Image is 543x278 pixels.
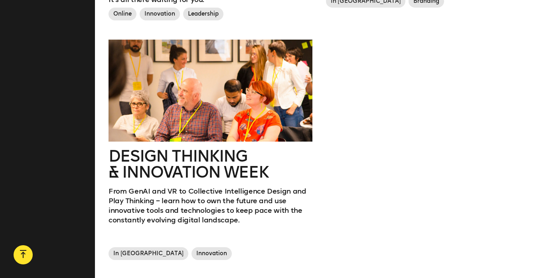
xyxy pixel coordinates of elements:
[109,8,136,20] span: Online
[109,247,188,260] span: In [GEOGRAPHIC_DATA]
[183,8,223,20] span: Leadership
[109,40,312,263] a: Design Thinking & innovation WeekFrom GenAI and VR to Collective Intelligence Design and Play Thi...
[192,247,232,260] span: Innovation
[109,148,312,180] h2: Design Thinking & innovation Week
[109,186,312,225] p: From GenAI and VR to Collective Intelligence Design and Play Thinking – learn how to own the futu...
[140,8,180,20] span: Innovation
